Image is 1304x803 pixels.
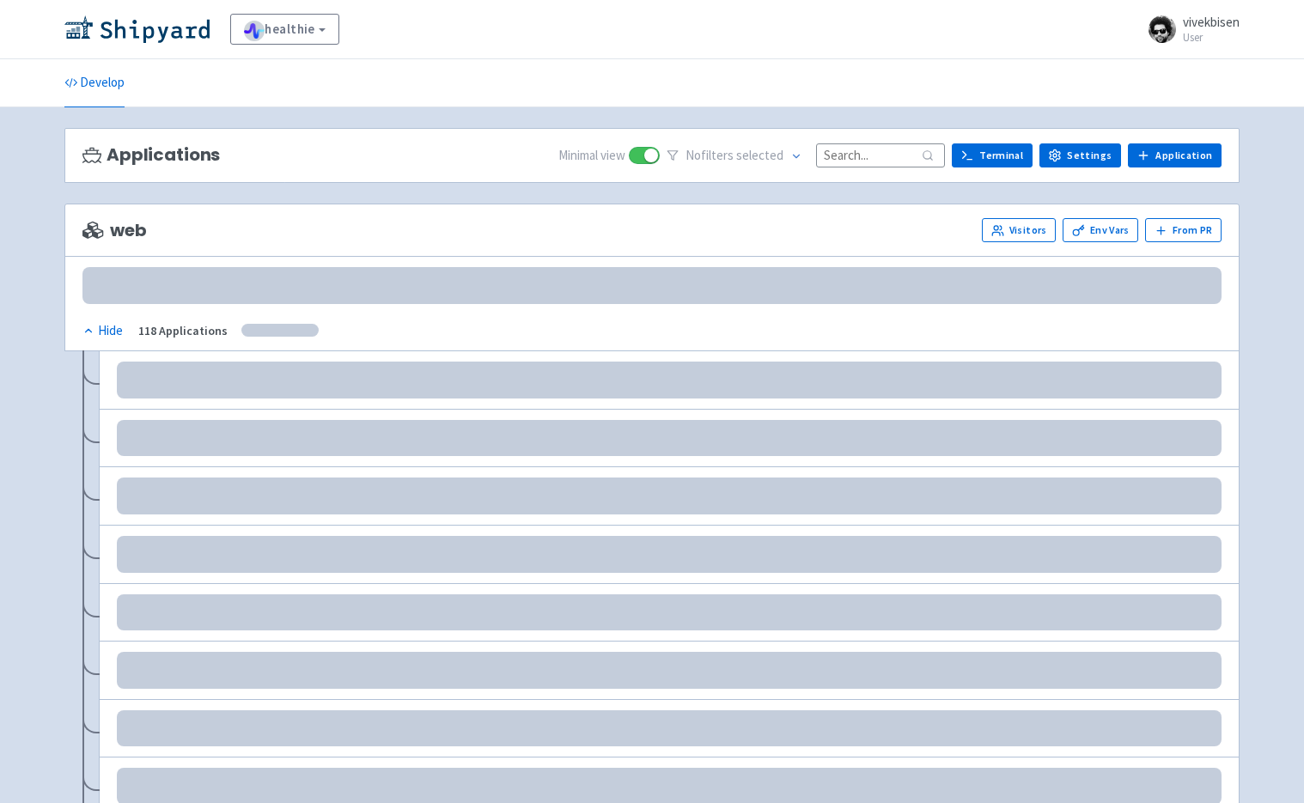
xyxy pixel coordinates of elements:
[1039,143,1121,167] a: Settings
[82,145,220,165] h3: Applications
[1183,32,1240,43] small: User
[1128,143,1222,167] a: Application
[736,147,783,163] span: selected
[686,146,783,166] span: No filter s
[82,221,146,240] span: web
[1138,15,1240,43] a: vivekbisen User
[952,143,1033,167] a: Terminal
[1183,14,1240,30] span: vivekbisen
[1145,218,1222,242] button: From PR
[82,321,123,341] div: Hide
[982,218,1056,242] a: Visitors
[64,59,125,107] a: Develop
[558,146,625,166] span: Minimal view
[138,321,228,341] div: 118 Applications
[1063,218,1138,242] a: Env Vars
[64,15,210,43] img: Shipyard logo
[230,14,339,45] a: healthie
[816,143,945,167] input: Search...
[82,321,125,341] button: Hide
